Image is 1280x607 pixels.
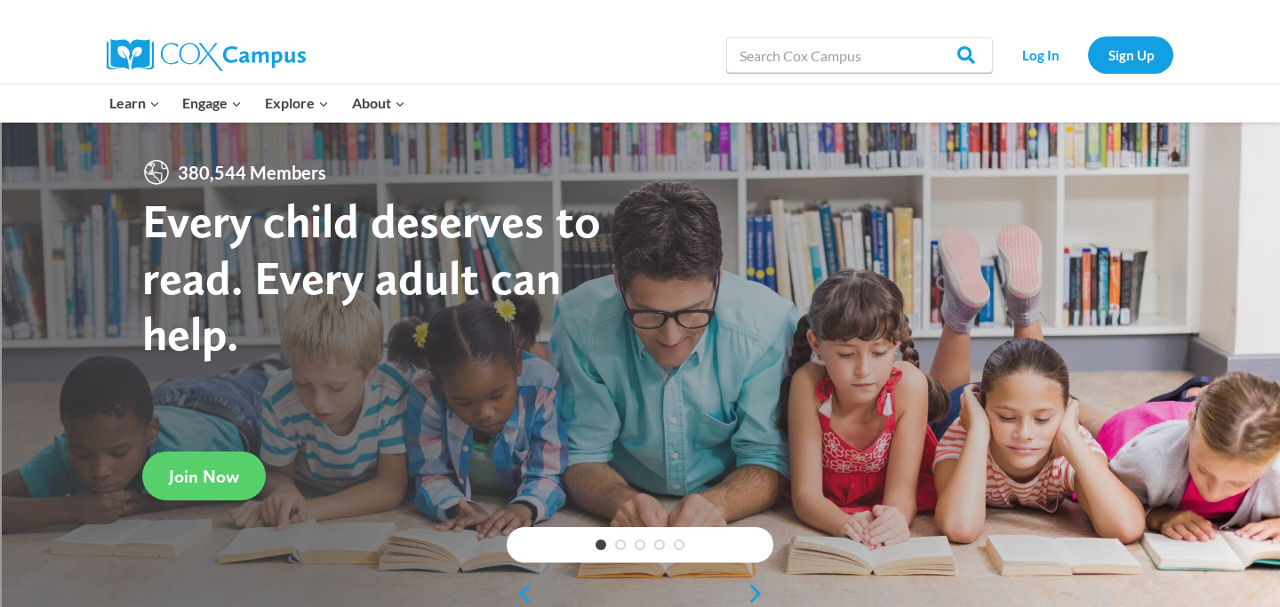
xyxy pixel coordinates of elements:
a: Sign Up [1088,36,1173,73]
nav: Secondary Navigation [1002,36,1173,73]
span: Explore [265,92,329,115]
span: About [352,92,405,115]
nav: Primary Navigation [98,84,416,122]
a: Log In [1002,36,1079,73]
input: Search Cox Campus [726,37,993,73]
span: Learn [109,92,160,115]
span: Engage [182,92,242,115]
img: Cox Campus [107,39,306,71]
